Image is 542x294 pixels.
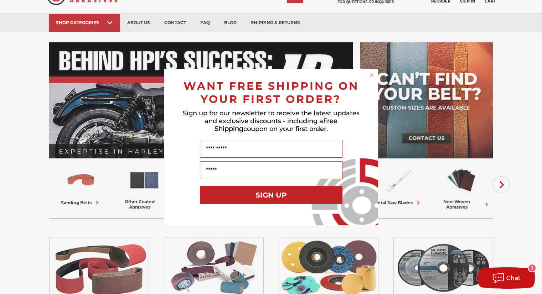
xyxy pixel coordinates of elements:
span: WANT FREE SHIPPING ON YOUR FIRST ORDER? [184,79,359,106]
div: 1 [528,264,536,272]
span: Free Shipping [215,117,338,133]
button: Chat [478,267,535,289]
button: SIGN UP [200,186,342,204]
button: Close dialog [368,72,375,79]
span: Sign up for our newsletter to receive the latest updates and exclusive discounts - including a co... [183,109,360,133]
span: Chat [506,275,521,282]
